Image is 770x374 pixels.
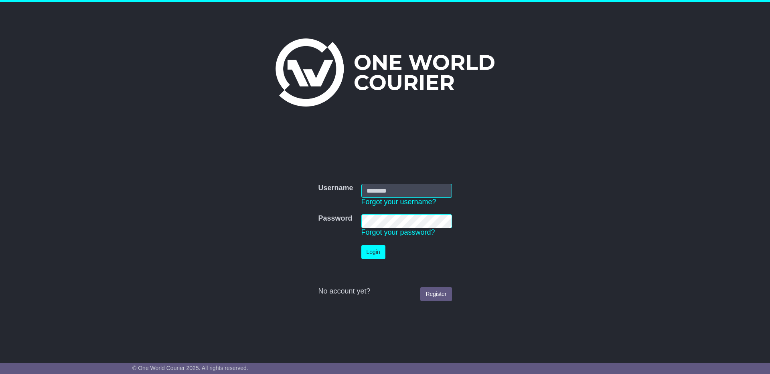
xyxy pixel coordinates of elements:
span: © One World Courier 2025. All rights reserved. [132,365,248,371]
img: One World [276,38,494,107]
label: Username [318,184,353,193]
a: Forgot your username? [361,198,436,206]
a: Forgot your password? [361,228,435,236]
label: Password [318,214,352,223]
a: Register [420,287,452,301]
div: No account yet? [318,287,452,296]
button: Login [361,245,385,259]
